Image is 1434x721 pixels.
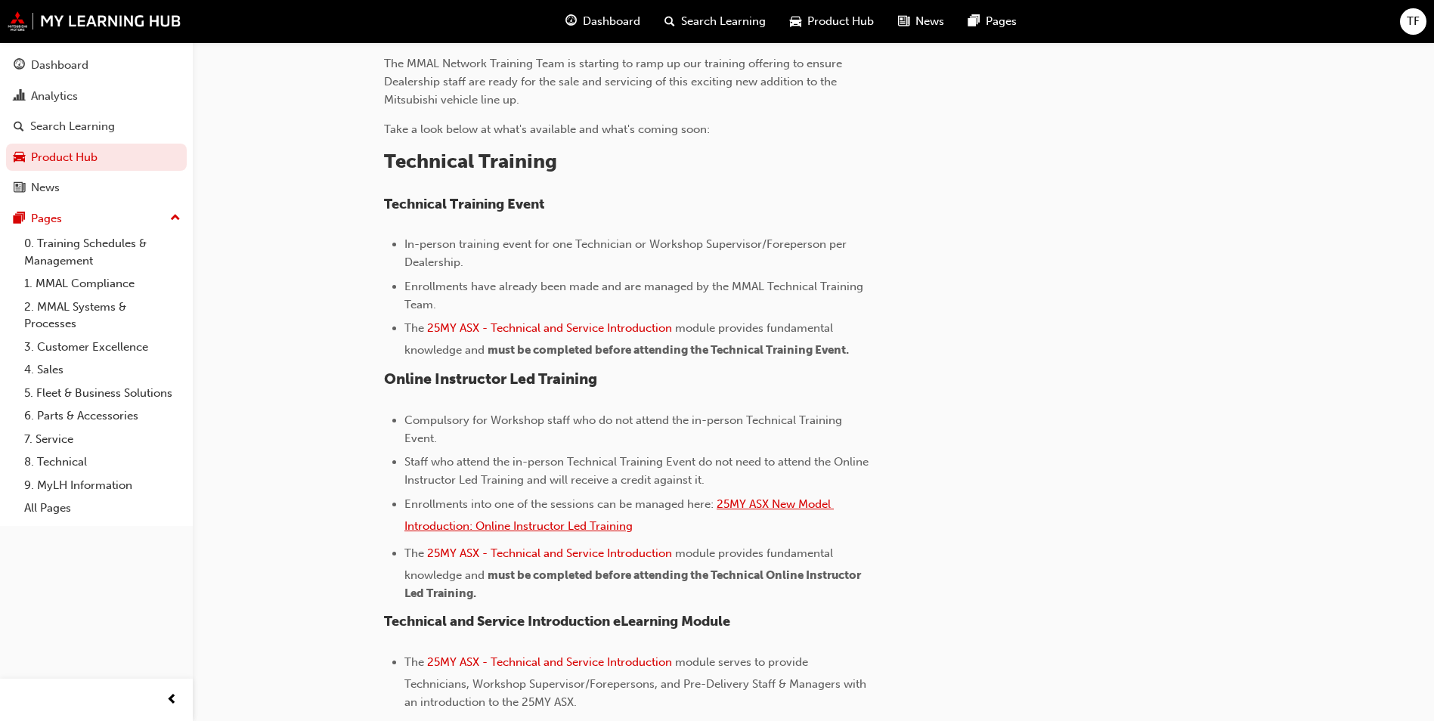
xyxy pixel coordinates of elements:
a: 1. MMAL Compliance [18,272,187,296]
a: search-iconSearch Learning [652,6,778,37]
a: 7. Service [18,428,187,451]
div: News [31,179,60,196]
span: The [404,321,424,335]
a: pages-iconPages [956,6,1029,37]
span: The [404,546,424,560]
a: guage-iconDashboard [553,6,652,37]
span: Technical and Service Introduction eLearning Module [384,613,730,630]
a: 25MY ASX - Technical and Service Introduction [427,655,672,669]
span: Dashboard [583,13,640,30]
span: Enrollments into one of the sessions can be managed here: [404,497,714,511]
a: 8. Technical [18,450,187,474]
span: search-icon [14,120,24,134]
a: 25MY ASX New Model Introduction: Online Instructor Led Training [404,497,834,533]
div: Pages [31,210,62,227]
a: News [6,174,187,202]
div: Analytics [31,88,78,105]
span: Technical Training Event [384,196,544,212]
span: Product Hub [807,13,874,30]
span: Enrollments have already been made and are managed by the MMAL Technical Training Team. [404,280,866,311]
span: must be completed before attending the Technical Training Event. [488,343,849,357]
div: Search Learning [30,118,115,135]
span: prev-icon [166,691,178,710]
span: must be completed before attending the Technical Online Instructor Led Training. [404,568,863,600]
img: mmal [8,11,181,31]
a: Product Hub [6,144,187,172]
span: Technical Training [384,150,557,173]
span: Take a look below at what's available and what's coming soon: [384,122,710,136]
span: car-icon [14,151,25,165]
span: chart-icon [14,90,25,104]
a: Dashboard [6,51,187,79]
div: Dashboard [31,57,88,74]
button: DashboardAnalyticsSearch LearningProduct HubNews [6,48,187,205]
span: Pages [986,13,1017,30]
a: 25MY ASX - Technical and Service Introduction [427,321,672,335]
span: guage-icon [14,59,25,73]
a: car-iconProduct Hub [778,6,886,37]
button: TF [1400,8,1426,35]
button: Pages [6,205,187,233]
span: pages-icon [968,12,980,31]
a: 3. Customer Excellence [18,336,187,359]
a: 25MY ASX - Technical and Service Introduction [427,546,672,560]
span: Online Instructor Led Training [384,370,597,388]
span: The [404,655,424,669]
span: Search Learning [681,13,766,30]
a: 0. Training Schedules & Management [18,232,187,272]
a: Analytics [6,82,187,110]
a: All Pages [18,497,187,520]
span: Staff who attend the in-person Technical Training Event do not need to attend the Online Instruct... [404,455,872,487]
a: 6. Parts & Accessories [18,404,187,428]
a: 9. MyLH Information [18,474,187,497]
span: guage-icon [565,12,577,31]
span: up-icon [170,209,181,228]
a: Search Learning [6,113,187,141]
span: pages-icon [14,212,25,226]
span: News [915,13,944,30]
span: module serves to provide Technicians, Workshop Supervisor/Forepersons, and Pre-Delivery Staff & M... [404,655,869,709]
span: The MMAL Network Training Team is starting to ramp up our training offering to ensure Dealership ... [384,57,845,107]
span: news-icon [14,181,25,195]
a: news-iconNews [886,6,956,37]
span: news-icon [898,12,909,31]
span: search-icon [664,12,675,31]
span: TF [1407,13,1420,30]
a: 4. Sales [18,358,187,382]
span: Compulsory for Workshop staff who do not attend the in-person Technical Training Event. [404,413,845,445]
a: 5. Fleet & Business Solutions [18,382,187,405]
a: 2. MMAL Systems & Processes [18,296,187,336]
span: In-person training event for one Technician or Workshop Supervisor/Foreperson per Dealership. [404,237,850,269]
span: car-icon [790,12,801,31]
